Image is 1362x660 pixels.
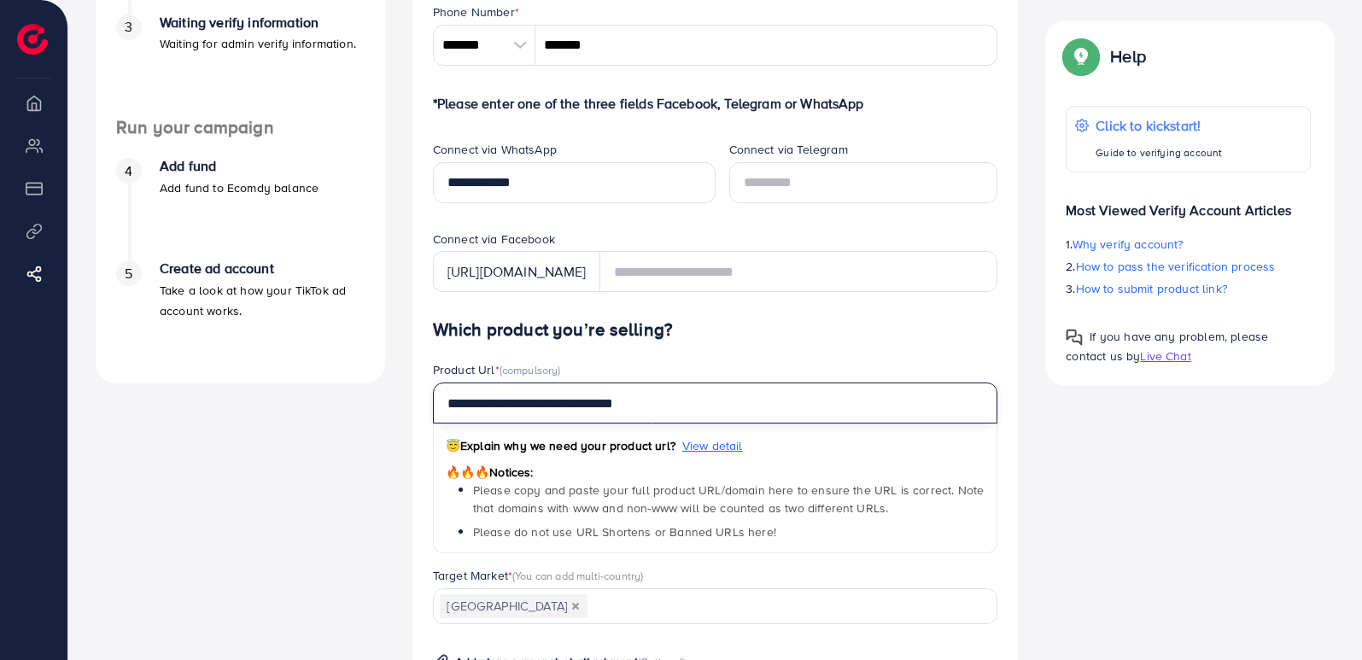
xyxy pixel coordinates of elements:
span: [GEOGRAPHIC_DATA] [440,594,587,618]
span: 😇 [446,437,460,454]
h4: Add fund [160,158,319,174]
label: Connect via WhatsApp [433,141,557,158]
p: 2. [1066,256,1311,277]
h4: Create ad account [160,260,365,277]
img: logo [17,24,48,55]
span: Please copy and paste your full product URL/domain here to ensure the URL is correct. Note that d... [473,482,984,516]
span: How to pass the verification process [1076,258,1276,275]
label: Connect via Facebook [433,231,555,248]
li: Create ad account [96,260,385,363]
span: 3 [125,17,132,37]
span: (You can add multi-country) [512,568,643,583]
span: Notices: [446,464,534,481]
span: 🔥🔥🔥 [446,464,489,481]
p: Click to kickstart! [1096,115,1222,136]
p: Take a look at how your TikTok ad account works. [160,280,365,321]
span: If you have any problem, please contact us by [1066,328,1268,365]
div: [URL][DOMAIN_NAME] [433,251,600,292]
h4: Waiting verify information [160,15,356,31]
h4: Which product you’re selling? [433,319,998,341]
iframe: Chat [1289,583,1349,647]
span: (compulsory) [500,362,561,377]
span: 4 [125,161,132,181]
p: Most Viewed Verify Account Articles [1066,186,1311,220]
span: Why verify account? [1073,236,1184,253]
div: Search for option [433,588,998,623]
span: View detail [682,437,743,454]
p: 3. [1066,278,1311,299]
label: Product Url [433,361,561,378]
p: Help [1110,46,1146,67]
p: Waiting for admin verify information. [160,33,356,54]
h4: Run your campaign [96,117,385,138]
span: Please do not use URL Shortens or Banned URLs here! [473,523,776,540]
img: Popup guide [1066,329,1083,346]
input: Search for option [589,593,976,620]
label: Phone Number [433,3,519,20]
span: 5 [125,264,132,283]
label: Target Market [433,567,644,584]
p: 1. [1066,234,1311,254]
button: Deselect Lebanon [571,602,580,610]
p: Add fund to Ecomdy balance [160,178,319,198]
span: How to submit product link? [1076,280,1227,297]
label: Connect via Telegram [729,141,848,158]
span: Explain why we need your product url? [446,437,675,454]
li: Add fund [96,158,385,260]
p: Guide to verifying account [1096,143,1222,163]
img: Popup guide [1066,41,1096,72]
p: *Please enter one of the three fields Facebook, Telegram or WhatsApp [433,93,998,114]
li: Waiting verify information [96,15,385,117]
span: Live Chat [1140,348,1190,365]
